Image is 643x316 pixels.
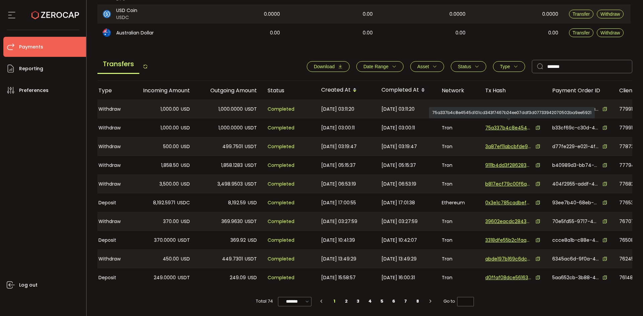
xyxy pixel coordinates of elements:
[436,175,480,193] div: Tron
[230,236,246,244] span: 369.92
[248,199,257,207] span: USD
[268,274,294,282] span: Completed
[93,231,128,249] div: Deposit
[542,10,558,18] span: 0.0000
[485,237,532,244] span: 3318dfe55b2c1faa8e069c330130a0a9fd903ba04936c3004f6187382faf9761
[485,218,532,225] span: 39602eacdc2843d50e472d37823b31a6ec22618b1004353fd15f22f0566f8ca1
[485,199,532,206] span: 0x3e1c785cadbef97c6a8685ac82a8e29dbb11a333ae0175e1b739ffc5fefcdc38
[230,274,246,282] span: 249.09
[159,180,179,188] span: 3,500.00
[356,61,404,72] button: Date Range
[93,193,128,212] div: Deposit
[245,105,257,113] span: USDT
[270,29,280,37] span: 0.00
[221,162,243,169] span: 1,858.1283
[321,143,357,150] span: [DATE] 03:19:47
[262,87,316,94] div: Status
[93,118,128,137] div: Withdraw
[181,124,190,132] span: USD
[364,297,376,306] li: 4
[245,124,257,132] span: USDT
[417,64,429,69] span: Asset
[548,29,558,37] span: 0.00
[128,87,195,94] div: Incoming Amount
[321,236,355,244] span: [DATE] 10:41:39
[321,105,354,113] span: [DATE] 03:11:20
[222,143,243,150] span: 499.7501
[93,212,128,230] div: Withdraw
[552,274,599,281] span: 5aa652cb-3b88-4fbb-a0b6-9666439d329b
[264,10,280,18] span: 0.0000
[388,297,400,306] li: 6
[600,11,620,17] span: Withdraw
[177,199,190,207] span: USDC
[436,100,480,118] div: Tron
[458,64,471,69] span: Status
[619,124,641,131] span: 77991765
[485,124,532,131] span: 75a337b4c8e4545d101cd343f7467b24ee07ddf3d07733942070502ba9ee5921
[340,297,352,306] li: 2
[552,237,599,244] span: ccce8a1b-c88e-44c2-a7ff-560eed321cd5
[268,236,294,244] span: Completed
[195,87,262,94] div: Outgoing Amount
[93,137,128,155] div: Withdraw
[178,274,190,282] span: USDT
[400,297,412,306] li: 7
[321,255,356,263] span: [DATE] 13:49:29
[19,42,43,52] span: Payments
[485,162,532,169] span: 9111b4dd3f286283e644e4a0abd4e3d05b32b382df717b053e8753499c26515f
[352,297,364,306] li: 3
[547,87,614,94] div: Payment Order ID
[449,10,466,18] span: 0.0000
[619,199,641,206] span: 77653621
[154,274,176,282] span: 249.0000
[268,124,294,132] span: Completed
[161,162,179,169] span: 1,858.50
[363,29,373,37] span: 0.00
[436,87,480,94] div: Network
[569,10,594,18] button: Transfer
[552,162,599,169] span: b40989d3-bb74-4bbf-a932-51df1d4cad2c
[93,156,128,175] div: Withdraw
[381,218,418,225] span: [DATE] 03:27:59
[218,105,243,113] span: 1,000.0000
[619,274,642,281] span: 76148983
[619,237,641,244] span: 76508713
[436,268,480,287] div: Tron
[485,255,532,262] span: abde197b169c6dc2420240bac9f077da61d18690aa730d5a9d78cb0f1f8f1d48
[181,105,190,113] span: USD
[93,175,128,193] div: Withdraw
[248,236,257,244] span: USD
[485,181,532,188] span: b817ecf79c00f6a51091ce107d1d723e7bcb7c037d33cb54327659487251c5c8
[381,274,415,282] span: [DATE] 16:00:31
[221,218,243,225] span: 369.9630
[163,255,179,263] span: 450.00
[116,29,154,36] span: Australian Dollar
[381,143,417,150] span: [DATE] 03:19:47
[245,218,257,225] span: USDT
[163,218,179,225] span: 370.00
[410,61,444,72] button: Asset
[443,297,474,306] span: Go to
[381,199,415,207] span: [DATE] 17:01:38
[116,7,137,14] span: USD Coin
[436,231,480,249] div: Tron
[321,199,356,207] span: [DATE] 17:00:55
[181,143,190,150] span: USD
[116,14,137,21] span: USDC
[103,29,111,37] img: aud_portfolio.svg
[573,30,590,35] span: Transfer
[436,250,480,268] div: Tron
[268,143,294,150] span: Completed
[316,85,376,96] div: Created At
[573,11,590,17] span: Transfer
[245,162,257,169] span: USDT
[160,105,179,113] span: 1,000.00
[485,143,532,150] span: 3a87ef11abcbfde946370ed139f0bec2e1ebd8b4854feca9fb888b0cff96199c
[436,137,480,155] div: Tron
[381,236,417,244] span: [DATE] 10:42:07
[268,218,294,225] span: Completed
[181,255,190,263] span: USD
[153,199,175,207] span: 8,192.5971
[381,105,415,113] span: [DATE] 03:11:20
